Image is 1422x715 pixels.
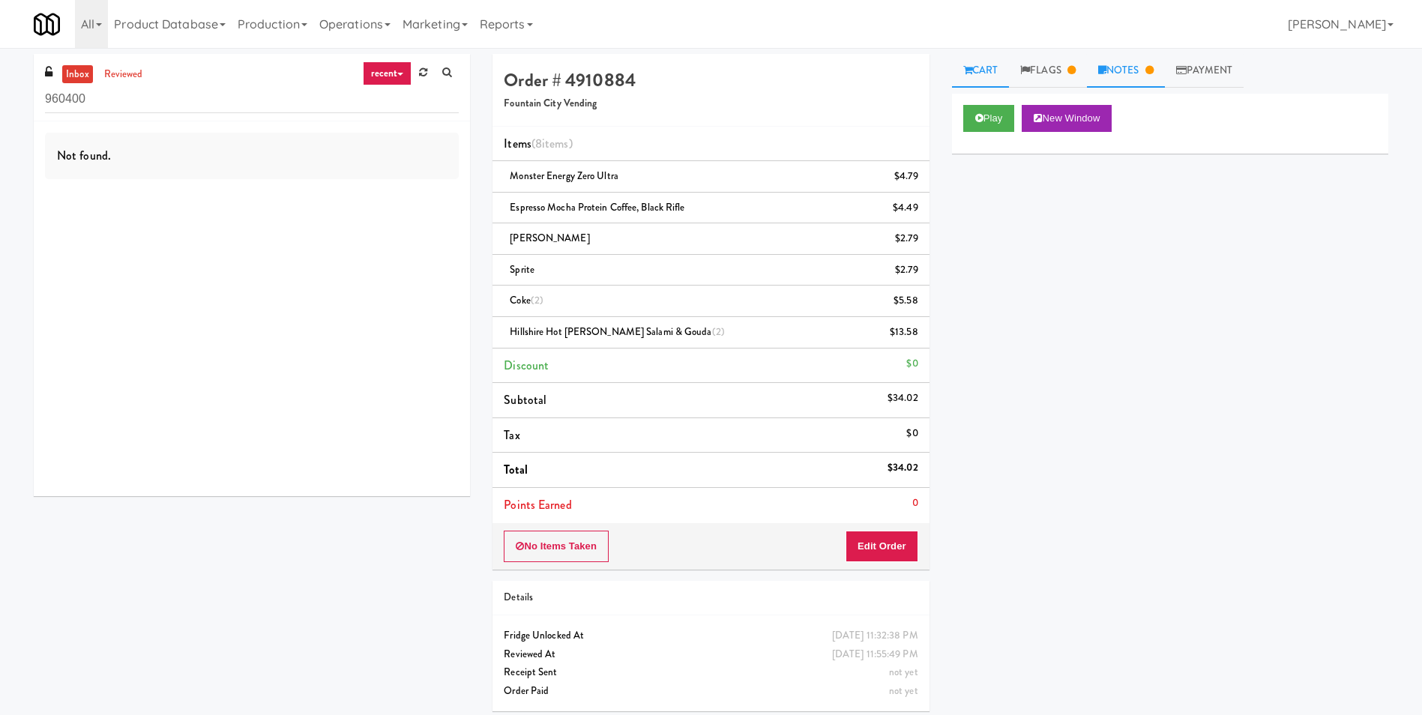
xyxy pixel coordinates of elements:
[504,682,918,701] div: Order Paid
[504,391,546,408] span: Subtotal
[504,627,918,645] div: Fridge Unlocked At
[510,231,589,245] span: [PERSON_NAME]
[906,424,918,443] div: $0
[895,261,918,280] div: $2.79
[504,663,918,682] div: Receipt Sent
[832,627,918,645] div: [DATE] 11:32:38 PM
[504,70,918,90] h4: Order # 4910884
[34,11,60,37] img: Micromart
[510,200,684,214] span: Espresso Mocha Protein Coffee, Black Rifle
[100,65,147,84] a: reviewed
[1009,54,1087,88] a: Flags
[889,684,918,698] span: not yet
[712,325,725,339] span: (2)
[890,323,918,342] div: $13.58
[504,135,572,152] span: Items
[510,293,543,307] span: Coke
[504,461,528,478] span: Total
[504,645,918,664] div: Reviewed At
[504,357,549,374] span: Discount
[912,494,918,513] div: 0
[1022,105,1112,132] button: New Window
[1165,54,1244,88] a: Payment
[888,459,918,477] div: $34.02
[45,85,459,113] input: Search vision orders
[57,147,111,164] span: Not found.
[62,65,93,84] a: inbox
[895,229,918,248] div: $2.79
[542,135,569,152] ng-pluralize: items
[363,61,412,85] a: recent
[846,531,918,562] button: Edit Order
[832,645,918,664] div: [DATE] 11:55:49 PM
[888,389,918,408] div: $34.02
[952,54,1010,88] a: Cart
[894,292,918,310] div: $5.58
[510,325,725,339] span: Hillshire Hot [PERSON_NAME] Salami & Gouda
[504,531,609,562] button: No Items Taken
[504,496,571,513] span: Points Earned
[889,665,918,679] span: not yet
[893,199,918,217] div: $4.49
[963,105,1015,132] button: Play
[510,262,534,277] span: Sprite
[504,98,918,109] h5: Fountain City Vending
[504,426,519,444] span: Tax
[906,355,918,373] div: $0
[504,588,918,607] div: Details
[531,293,543,307] span: (2)
[894,167,918,186] div: $4.79
[1087,54,1165,88] a: Notes
[531,135,573,152] span: (8 )
[510,169,618,183] span: Monster Energy Zero Ultra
